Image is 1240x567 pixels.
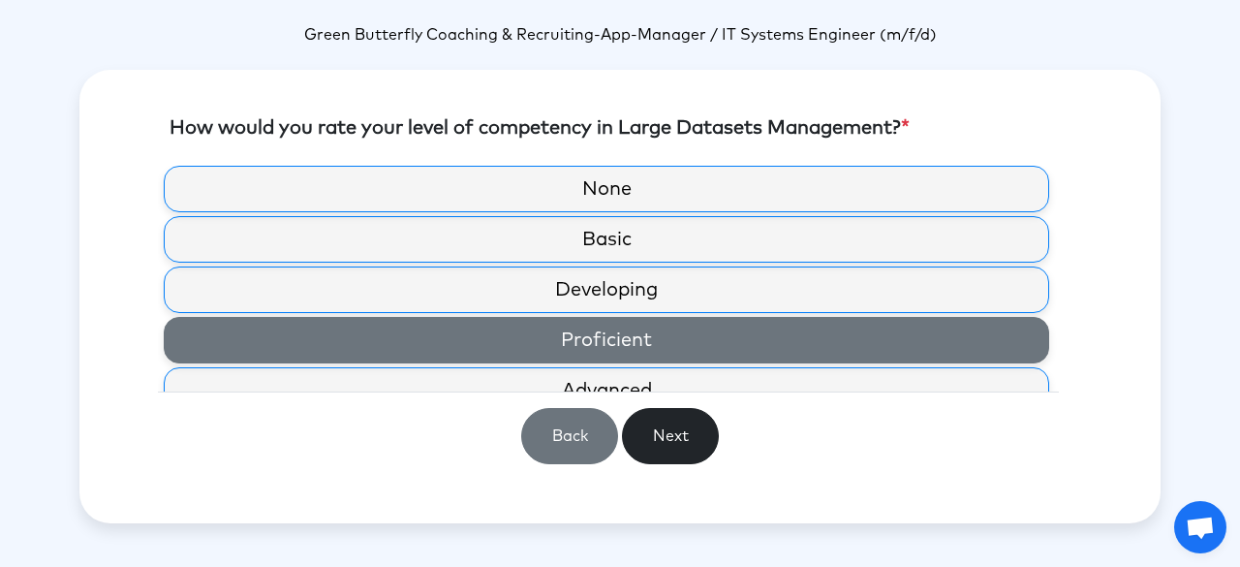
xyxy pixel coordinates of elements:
button: Next [622,408,719,464]
button: Back [521,408,618,464]
span: Green Butterfly Coaching & Recruiting [304,27,594,43]
p: - [79,23,1161,47]
label: How would you rate your level of competency in Large Datasets Management? [170,113,910,142]
label: None [164,166,1049,212]
label: Basic [164,216,1049,263]
label: Advanced [164,367,1049,414]
span: App-Manager / IT Systems Engineer (m/f/d) [601,27,937,43]
label: Proficient [164,317,1049,363]
a: Open chat [1174,501,1226,553]
label: Developing [164,267,1049,313]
